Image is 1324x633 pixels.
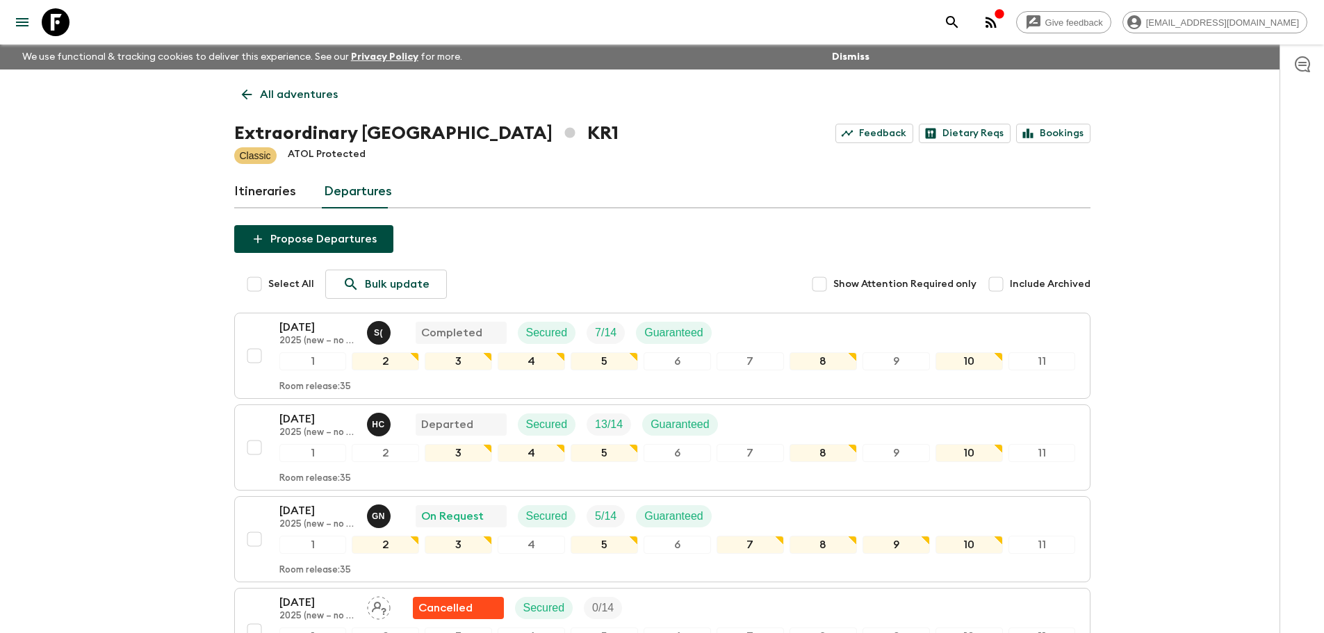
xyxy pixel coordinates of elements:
[595,324,616,341] p: 7 / 14
[418,600,473,616] p: Cancelled
[1138,17,1307,28] span: [EMAIL_ADDRESS][DOMAIN_NAME]
[351,52,418,62] a: Privacy Policy
[279,319,356,336] p: [DATE]
[1016,124,1090,143] a: Bookings
[234,175,296,208] a: Itineraries
[833,277,976,291] span: Show Attention Required only
[938,8,966,36] button: search adventures
[268,277,314,291] span: Select All
[571,536,638,554] div: 5
[279,444,347,462] div: 1
[1008,536,1076,554] div: 11
[279,336,356,347] p: 2025 (new – no [DEMOGRAPHIC_DATA] stay)
[644,536,711,554] div: 6
[518,322,576,344] div: Secured
[279,411,356,427] p: [DATE]
[644,324,703,341] p: Guaranteed
[644,508,703,525] p: Guaranteed
[279,352,347,370] div: 1
[421,508,484,525] p: On Request
[717,352,784,370] div: 7
[518,413,576,436] div: Secured
[835,124,913,143] a: Feedback
[421,324,482,341] p: Completed
[425,536,492,554] div: 3
[644,352,711,370] div: 6
[1008,444,1076,462] div: 11
[717,536,784,554] div: 7
[367,509,393,520] span: Genie Nam
[1010,277,1090,291] span: Include Archived
[234,81,345,108] a: All adventures
[498,444,565,462] div: 4
[279,381,351,393] p: Room release: 35
[372,511,385,522] p: G N
[644,444,711,462] div: 6
[413,597,504,619] div: Flash Pack cancellation
[279,594,356,611] p: [DATE]
[325,270,447,299] a: Bulk update
[592,600,614,616] p: 0 / 14
[587,505,625,527] div: Trip Fill
[935,352,1003,370] div: 10
[234,313,1090,399] button: [DATE]2025 (new – no [DEMOGRAPHIC_DATA] stay)Sam (Sangwoo) KimCompletedSecuredTrip FillGuaranteed...
[288,147,366,164] p: ATOL Protected
[17,44,468,69] p: We use functional & tracking cookies to deliver this experience. See our for more.
[279,502,356,519] p: [DATE]
[651,416,710,433] p: Guaranteed
[584,597,622,619] div: Trip Fill
[790,536,857,554] div: 8
[352,352,419,370] div: 2
[518,505,576,527] div: Secured
[1008,352,1076,370] div: 11
[1038,17,1111,28] span: Give feedback
[587,322,625,344] div: Trip Fill
[260,86,338,103] p: All adventures
[595,508,616,525] p: 5 / 14
[279,427,356,438] p: 2025 (new – no [DEMOGRAPHIC_DATA] stay)
[352,536,419,554] div: 2
[790,444,857,462] div: 8
[498,536,565,554] div: 4
[234,120,619,147] h1: Extraordinary [GEOGRAPHIC_DATA] KR1
[367,417,393,428] span: Heeyoung Cho
[367,600,391,611] span: Assign pack leader
[421,416,473,433] p: Departed
[919,124,1011,143] a: Dietary Reqs
[279,536,347,554] div: 1
[234,404,1090,491] button: [DATE]2025 (new – no [DEMOGRAPHIC_DATA] stay)Heeyoung ChoDepartedSecuredTrip FillGuaranteed123456...
[515,597,573,619] div: Secured
[935,536,1003,554] div: 10
[935,444,1003,462] div: 10
[365,276,430,293] p: Bulk update
[571,352,638,370] div: 5
[279,611,356,622] p: 2025 (new – no [DEMOGRAPHIC_DATA] stay)
[595,416,623,433] p: 13 / 14
[1122,11,1307,33] div: [EMAIL_ADDRESS][DOMAIN_NAME]
[863,536,930,554] div: 9
[587,413,631,436] div: Trip Fill
[790,352,857,370] div: 8
[425,444,492,462] div: 3
[526,324,568,341] p: Secured
[526,416,568,433] p: Secured
[571,444,638,462] div: 5
[367,325,393,336] span: Sam (Sangwoo) Kim
[498,352,565,370] div: 4
[425,352,492,370] div: 3
[234,225,393,253] button: Propose Departures
[526,508,568,525] p: Secured
[8,8,36,36] button: menu
[828,47,873,67] button: Dismiss
[279,519,356,530] p: 2025 (new – no [DEMOGRAPHIC_DATA] stay)
[279,473,351,484] p: Room release: 35
[279,565,351,576] p: Room release: 35
[1016,11,1111,33] a: Give feedback
[352,444,419,462] div: 2
[234,496,1090,582] button: [DATE]2025 (new – no [DEMOGRAPHIC_DATA] stay)Genie NamOn RequestSecuredTrip FillGuaranteed1234567...
[240,149,271,163] p: Classic
[523,600,565,616] p: Secured
[863,352,930,370] div: 9
[324,175,392,208] a: Departures
[863,444,930,462] div: 9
